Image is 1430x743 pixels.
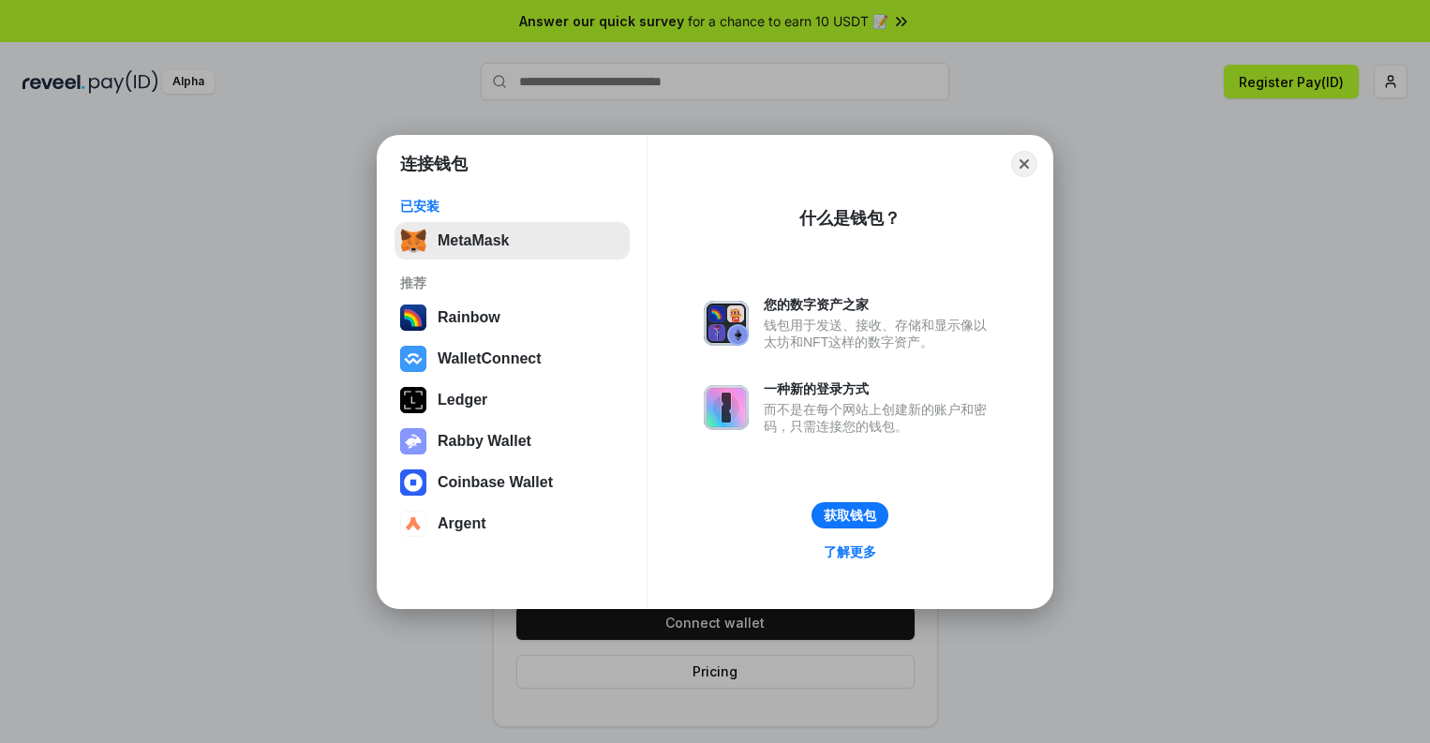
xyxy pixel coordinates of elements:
div: 您的数字资产之家 [764,296,996,313]
div: Coinbase Wallet [438,474,553,491]
img: svg+xml,%3Csvg%20fill%3D%22none%22%20height%3D%2233%22%20viewBox%3D%220%200%2035%2033%22%20width%... [400,228,426,254]
img: svg+xml,%3Csvg%20width%3D%2228%22%20height%3D%2228%22%20viewBox%3D%220%200%2028%2028%22%20fill%3D... [400,469,426,496]
img: svg+xml,%3Csvg%20width%3D%22120%22%20height%3D%22120%22%20viewBox%3D%220%200%20120%20120%22%20fil... [400,305,426,331]
div: Rainbow [438,309,500,326]
div: WalletConnect [438,350,542,367]
button: MetaMask [395,222,630,260]
div: Ledger [438,392,487,409]
div: Rabby Wallet [438,433,531,450]
button: WalletConnect [395,340,630,378]
button: Rabby Wallet [395,423,630,460]
h1: 连接钱包 [400,153,468,175]
div: 钱包用于发送、接收、存储和显示像以太坊和NFT这样的数字资产。 [764,317,996,350]
div: 推荐 [400,275,624,291]
div: 什么是钱包？ [799,207,901,230]
div: 而不是在每个网站上创建新的账户和密码，只需连接您的钱包。 [764,401,996,435]
div: MetaMask [438,232,509,249]
img: svg+xml,%3Csvg%20xmlns%3D%22http%3A%2F%2Fwww.w3.org%2F2000%2Fsvg%22%20width%3D%2228%22%20height%3... [400,387,426,413]
img: svg+xml,%3Csvg%20xmlns%3D%22http%3A%2F%2Fwww.w3.org%2F2000%2Fsvg%22%20fill%3D%22none%22%20viewBox... [704,301,749,346]
div: Argent [438,515,486,532]
div: 一种新的登录方式 [764,380,996,397]
button: Rainbow [395,299,630,336]
a: 了解更多 [812,540,887,564]
img: svg+xml,%3Csvg%20xmlns%3D%22http%3A%2F%2Fwww.w3.org%2F2000%2Fsvg%22%20fill%3D%22none%22%20viewBox... [704,385,749,430]
div: 获取钱包 [824,507,876,524]
button: 获取钱包 [812,502,888,528]
img: svg+xml,%3Csvg%20width%3D%2228%22%20height%3D%2228%22%20viewBox%3D%220%200%2028%2028%22%20fill%3D... [400,346,426,372]
div: 了解更多 [824,543,876,560]
div: 已安装 [400,198,624,215]
img: svg+xml,%3Csvg%20width%3D%2228%22%20height%3D%2228%22%20viewBox%3D%220%200%2028%2028%22%20fill%3D... [400,511,426,537]
button: Close [1011,151,1037,177]
button: Argent [395,505,630,542]
button: Ledger [395,381,630,419]
button: Coinbase Wallet [395,464,630,501]
img: svg+xml,%3Csvg%20xmlns%3D%22http%3A%2F%2Fwww.w3.org%2F2000%2Fsvg%22%20fill%3D%22none%22%20viewBox... [400,428,426,454]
